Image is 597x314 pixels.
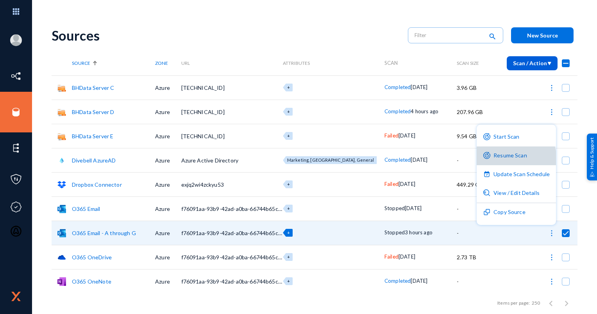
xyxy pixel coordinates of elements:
button: Start Scan [477,128,556,146]
img: icon-detail.svg [483,189,490,196]
img: icon-scan-purple.svg [483,152,490,159]
button: Update Scan Schedule [477,165,556,184]
button: Resume Scan [477,146,556,165]
img: icon-scan-purple.svg [483,133,490,140]
button: Copy Source [477,203,556,222]
img: icon-duplicate.svg [483,209,490,216]
button: View / Edit Details [477,184,556,203]
img: icon-scheduled-purple.svg [483,171,490,178]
